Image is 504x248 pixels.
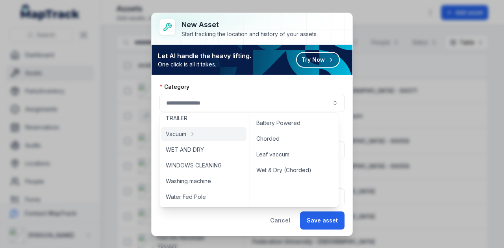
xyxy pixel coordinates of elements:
span: Wet & Dry (Chorded) [256,166,311,174]
span: WET AND DRY [166,146,204,154]
div: Start tracking the location and history of your assets. [182,30,318,38]
span: One click is all it takes. [158,61,251,68]
span: Washing machine [166,177,211,185]
span: WINDOWS CLEANING [166,162,222,169]
h3: New asset [182,19,318,30]
span: Battery Powered [256,119,300,127]
span: TRAILER [166,114,187,122]
button: Try Now [296,52,340,68]
span: Leaf vaccum [256,151,289,158]
span: Chorded [256,135,280,143]
button: Save asset [300,211,345,230]
label: Category [159,83,189,91]
span: Water Fed Pole [166,193,206,201]
span: Vacuum [166,130,186,138]
button: Cancel [263,211,297,230]
strong: Let AI handle the heavy lifting. [158,51,251,61]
